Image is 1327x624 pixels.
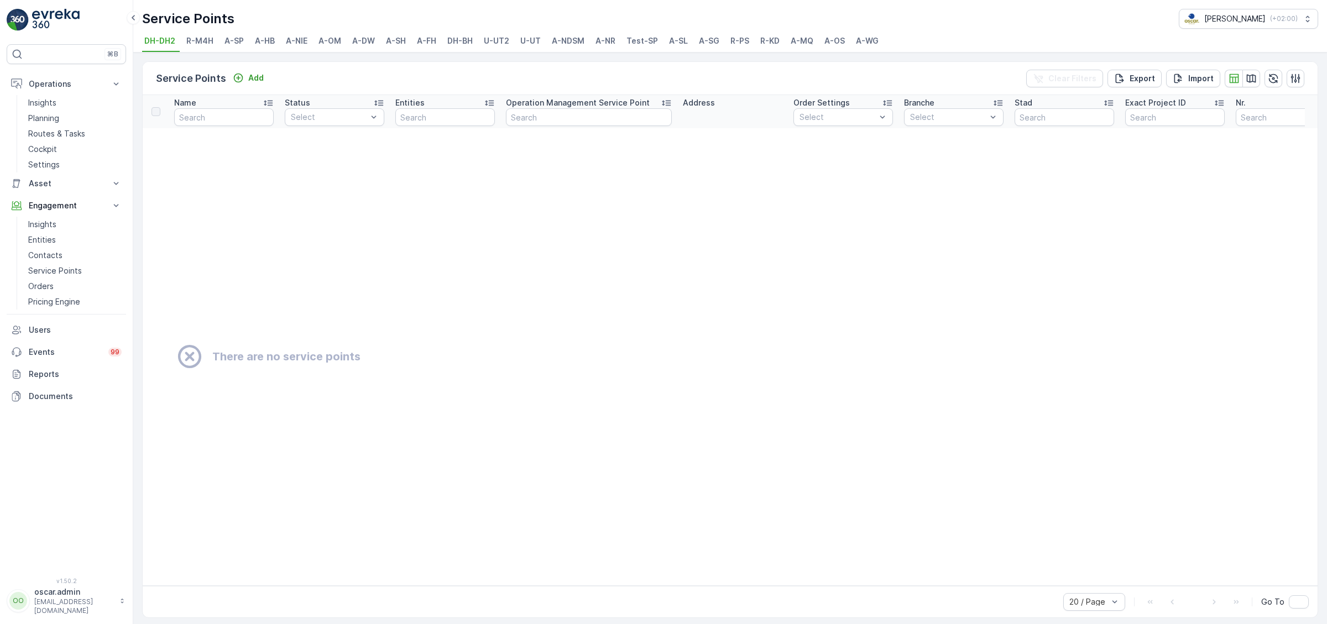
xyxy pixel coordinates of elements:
[28,159,60,170] p: Settings
[24,141,126,157] a: Cockpit
[417,35,436,46] span: A-FH
[24,217,126,232] a: Insights
[28,144,57,155] p: Cockpit
[285,97,310,108] p: Status
[28,128,85,139] p: Routes & Tasks
[760,35,780,46] span: R-KD
[28,219,56,230] p: Insights
[910,112,986,123] p: Select
[7,195,126,217] button: Engagement
[24,95,126,111] a: Insights
[212,348,361,365] h2: There are no service points
[111,348,119,356] p: 99
[683,97,715,108] p: Address
[318,35,341,46] span: A-OM
[34,597,114,615] p: [EMAIL_ADDRESS][DOMAIN_NAME]
[904,97,934,108] p: Branche
[224,35,244,46] span: A-SP
[29,178,104,189] p: Asset
[793,97,850,108] p: Order Settings
[1125,97,1186,108] p: Exact Project ID
[1179,9,1318,29] button: [PERSON_NAME](+02:00)
[186,35,213,46] span: R-M4H
[395,108,495,126] input: Search
[7,319,126,341] a: Users
[7,578,126,584] span: v 1.50.2
[7,172,126,195] button: Asset
[24,157,126,172] a: Settings
[24,111,126,126] a: Planning
[29,200,104,211] p: Engagement
[484,35,509,46] span: U-UT2
[7,385,126,407] a: Documents
[447,35,473,46] span: DH-BH
[142,10,234,28] p: Service Points
[29,391,122,402] p: Documents
[28,265,82,276] p: Service Points
[395,97,425,108] p: Entities
[506,108,672,126] input: Search
[24,126,126,141] a: Routes & Tasks
[7,586,126,615] button: OOoscar.admin[EMAIL_ADDRESS][DOMAIN_NAME]
[730,35,749,46] span: R-PS
[626,35,658,46] span: Test-SP
[248,72,264,83] p: Add
[1184,13,1200,25] img: basis-logo_rgb2x.png
[1204,13,1266,24] p: [PERSON_NAME]
[791,35,813,46] span: A-MQ
[156,71,226,86] p: Service Points
[520,35,541,46] span: U-UT
[144,35,175,46] span: DH-DH2
[174,97,196,108] p: Name
[352,35,375,46] span: A-DW
[29,369,122,380] p: Reports
[228,71,268,85] button: Add
[800,112,876,123] p: Select
[28,250,62,261] p: Contacts
[1261,596,1284,607] span: Go To
[174,108,274,126] input: Search
[1107,70,1162,87] button: Export
[856,35,879,46] span: A-WG
[1130,73,1155,84] p: Export
[28,296,80,307] p: Pricing Engine
[1236,97,1246,108] p: Nr.
[7,363,126,385] a: Reports
[291,112,367,123] p: Select
[1125,108,1225,126] input: Search
[552,35,584,46] span: A-NDSM
[107,50,118,59] p: ⌘B
[824,35,845,46] span: A-OS
[1048,73,1096,84] p: Clear Filters
[28,234,56,245] p: Entities
[386,35,406,46] span: A-SH
[29,347,102,358] p: Events
[1026,70,1103,87] button: Clear Filters
[28,113,59,124] p: Planning
[7,73,126,95] button: Operations
[286,35,307,46] span: A-NIE
[7,341,126,363] a: Events99
[29,324,122,335] p: Users
[1015,108,1114,126] input: Search
[24,248,126,263] a: Contacts
[34,586,114,597] p: oscar.admin
[28,97,56,108] p: Insights
[24,279,126,294] a: Orders
[669,35,688,46] span: A-SL
[699,35,719,46] span: A-SG
[255,35,275,46] span: A-HB
[1015,97,1032,108] p: Stad
[24,263,126,279] a: Service Points
[1188,73,1214,84] p: Import
[28,281,54,292] p: Orders
[32,9,80,31] img: logo_light-DOdMpM7g.png
[7,9,29,31] img: logo
[24,294,126,310] a: Pricing Engine
[1270,14,1298,23] p: ( +02:00 )
[9,592,27,610] div: OO
[29,78,104,90] p: Operations
[506,97,650,108] p: Operation Management Service Point
[1166,70,1220,87] button: Import
[595,35,615,46] span: A-NR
